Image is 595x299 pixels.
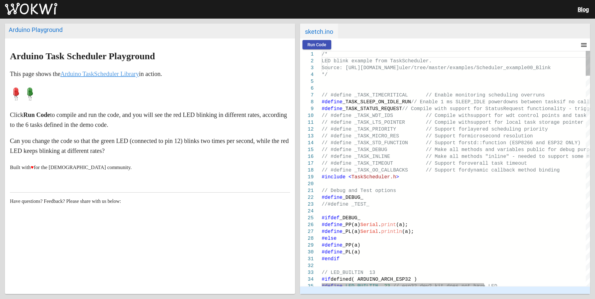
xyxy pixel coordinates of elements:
div: 33 [300,269,314,276]
div: 5 [300,78,314,85]
span: // #define _TASK_DEBUG // Make all met [322,147,470,153]
div: 14 [300,140,314,146]
div: 25 [300,215,314,221]
span: _PP(a) [342,243,360,248]
span: k [548,65,551,71]
span: #if [322,277,331,282]
div: Arduino Playground [9,26,291,33]
span: _DEBUG_ [340,215,360,221]
span: _PP(a) [342,222,360,228]
span: // #define _TASK_TIMEOUT // Support for [322,161,467,166]
span: Serial [360,222,378,228]
div: 1 [300,51,314,58]
mat-icon: menu [580,41,588,49]
span: // Compile with support for StatusRequest function [402,106,551,112]
div: 15 [300,146,314,153]
div: 2 [300,58,314,65]
span: ♥ [31,164,34,170]
span: println [381,229,402,234]
div: 27 [300,228,314,235]
div: 18 [300,167,314,174]
span: LED blink example from TaskScheduler. [322,58,432,64]
span: // Debug and Test options [322,188,396,194]
span: (a); [402,229,414,234]
div: 3 [300,65,314,71]
span: #else [322,236,337,241]
span: // #define _TASK_STD_FUNCTION // Support for [322,140,467,146]
span: #define [322,222,342,228]
div: 20 [300,181,314,187]
span: #define [322,195,342,200]
div: 10 [300,112,314,119]
h2: Arduino Task Scheduler Playground [10,51,290,61]
span: _TASK_STATUS_REQUEST [342,106,402,112]
div: 4 [300,71,314,78]
div: 29 [300,242,314,249]
div: 21 [300,187,314,194]
div: 23 [300,201,314,208]
div: 35 [300,283,314,290]
span: Run Code [307,42,326,47]
span: uler/tree/master/examples/Scheduler_example00_Blin [399,65,548,71]
span: . [378,229,381,234]
span: overall task timeout [467,161,527,166]
div: 26 [300,221,314,228]
div: 12 [300,126,314,133]
span: dynamic callback method binding [467,167,560,173]
span: Have questions? Feedback? Please share with us below: [10,199,121,204]
a: Blog [578,6,589,13]
div: 17 [300,160,314,167]
div: 32 [300,262,314,269]
span: #define [322,243,342,248]
div: 13 [300,133,314,140]
div: 31 [300,256,314,262]
span: // #define _TASK_TIMECRITICAL // Enable monit [322,92,470,98]
div: 34 [300,276,314,283]
div: 22 [300,194,314,201]
div: 28 [300,235,314,242]
span: #define [322,229,342,234]
div: 8 [300,99,314,105]
span: // #define _TASK_OO_CALLBACKS // Support for [322,167,467,173]
span: _TASK_SLEEP_ON_IDLE_RUN [342,99,411,105]
span: TaskScheduler.h [351,174,396,180]
span: microsecond resolution [467,133,533,139]
span: print [381,222,396,228]
span: support for local task storage pointer [470,120,584,125]
a: Arduino TaskScheduler Library [60,70,139,77]
span: // Enable 1 ms SLEEP_IDLE powerdowns between tasks [411,99,560,105]
small: Built with for the [DEMOGRAPHIC_DATA] community. [10,164,132,170]
span: layered scheduling priority [467,127,548,132]
div: 30 [300,249,314,256]
strong: Run Code [23,111,50,118]
span: _PL(a) [342,229,360,234]
span: // #define _TASK_MICRO_RES // Support for [322,133,467,139]
button: Run Code [302,40,331,49]
img: Wokwi [5,3,57,15]
span: defined( ARDUINO_ARCH_ESP32 ) [331,277,417,282]
div: 24 [300,208,314,215]
span: // #define _TASK_LTS_POINTER // Compile with [322,120,470,125]
span: Serial [360,229,378,234]
span: Source: [URL][DOMAIN_NAME] [322,65,399,71]
span: // #define _TASK_INLINE // Make all met [322,154,470,159]
span: (a); [396,222,408,228]
span: _DEBUG_ [342,195,363,200]
span: //#define _TEST_ [322,202,369,207]
div: 9 [300,105,314,112]
span: _PL(a) [342,249,360,255]
span: std::function (ESP8266 and ESP32 ONLY) [467,140,580,146]
div: 16 [300,153,314,160]
span: #define [322,249,342,255]
div: 6 [300,85,314,92]
div: 11 [300,119,314,126]
span: #endif [322,256,340,262]
span: #include [322,174,346,180]
span: // LED_BUILTIN 13 [322,270,375,275]
p: Can you change the code so that the green LED (connected to pin 12) blinks two times per second, ... [10,136,290,156]
span: #define [322,106,342,112]
span: #define [322,99,342,105]
span: < [348,174,351,180]
span: oring scheduling overruns [470,92,545,98]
